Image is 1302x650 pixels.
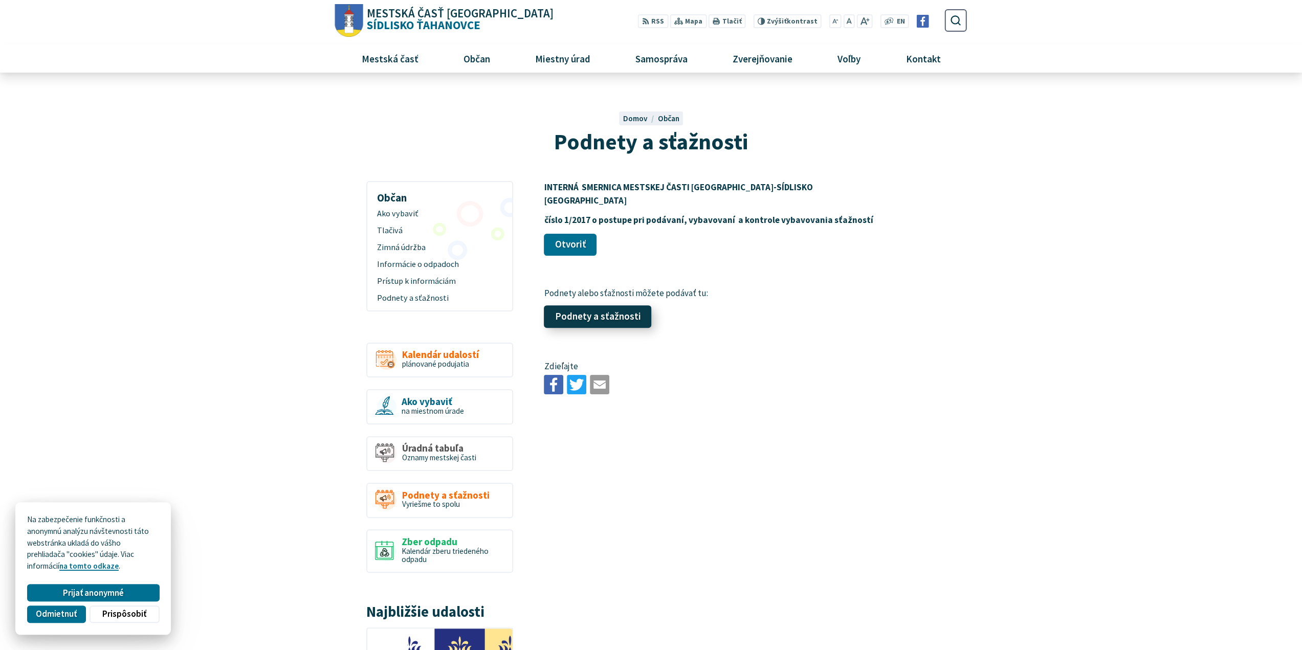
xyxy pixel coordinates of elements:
[658,114,679,123] a: Občan
[366,389,513,424] a: Ako vybaviť na miestnom úrade
[896,16,904,27] span: EN
[591,214,873,226] strong: o postupe pri podávaní, vybavovaní a kontrole vybavovania sťažností
[767,17,787,26] span: Zvýšiť
[367,8,554,19] span: Mestská časť [GEOGRAPHIC_DATA]
[516,44,609,72] a: Miestny úrad
[366,343,513,378] a: Kalendár udalostí plánované podujatia
[670,14,707,28] a: Mapa
[617,44,707,72] a: Samospráva
[36,609,77,619] span: Odmietnuť
[363,8,554,31] span: Sídlisko Ťahanovce
[102,609,146,619] span: Prispôsobiť
[358,44,422,72] span: Mestská časť
[554,127,748,155] span: Podnety a sťažnosti
[729,44,796,72] span: Zverejňovanie
[335,4,363,37] img: Prejsť na domovskú stránku
[402,359,469,369] span: plánované podujatia
[651,16,664,27] span: RSS
[544,234,597,256] a: Otvoriť
[377,256,502,273] span: Informácie o odpadoch
[402,349,479,360] span: Kalendár udalostí
[722,17,741,26] span: Tlačiť
[829,14,842,28] button: Zmenšiť veľkosť písma
[834,44,865,72] span: Voľby
[623,114,647,123] span: Domov
[685,16,702,27] span: Mapa
[335,4,554,37] a: Logo Sídlisko Ťahanovce, prejsť na domovskú stránku.
[531,44,594,72] span: Miestny úrad
[459,44,494,72] span: Občan
[371,184,508,206] h3: Občan
[544,214,590,226] strong: číslo 1/2017
[916,15,929,28] img: Prejsť na Facebook stránku
[445,44,509,72] a: Občan
[902,44,944,72] span: Kontakt
[544,182,812,206] strong: INTERNÁ SMERNICA MESTSKEJ ČASTI [GEOGRAPHIC_DATA]-SÍDLISKO [GEOGRAPHIC_DATA]
[27,606,85,623] button: Odmietnuť
[631,44,691,72] span: Samospráva
[63,588,124,598] span: Prijať anonymné
[377,289,502,306] span: Podnety a sťažnosti
[544,306,651,328] a: Podnety a sťažnosti
[366,529,513,573] a: Zber odpadu Kalendár zberu triedeného odpadu
[343,44,437,72] a: Mestská časť
[377,222,502,239] span: Tlačivá
[366,436,513,472] a: Úradná tabuľa Oznamy mestskej časti
[27,584,159,601] button: Prijať anonymné
[402,499,460,509] span: Vyriešme to spolu
[843,14,854,28] button: Nastaviť pôvodnú veľkosť písma
[402,396,464,407] span: Ako vybaviť
[377,239,502,256] span: Zimná údržba
[819,44,879,72] a: Voľby
[402,490,490,501] span: Podnety a sťažnosti
[544,287,889,300] p: Podnety alebo sťažnosti môžete podávať tu:
[371,222,508,239] a: Tlačivá
[371,256,508,273] a: Informácie o odpadoch
[90,606,159,623] button: Prispôsobiť
[371,206,508,222] a: Ako vybaviť
[402,443,476,454] span: Úradná tabuľa
[402,546,489,565] span: Kalendár zberu triedeného odpadu
[544,375,563,394] img: Zdieľať na Facebooku
[366,483,513,518] a: Podnety a sťažnosti Vyriešme to spolu
[567,375,586,394] img: Zdieľať na Twitteri
[371,289,508,306] a: Podnety a sťažnosti
[59,561,119,571] a: na tomto odkaze
[27,514,159,572] p: Na zabezpečenie funkčnosti a anonymnú analýzu návštevnosti táto webstránka ukladá do vášho prehli...
[638,14,668,28] a: RSS
[402,406,464,416] span: na miestnom úrade
[371,273,508,290] a: Prístup k informáciám
[623,114,657,123] a: Domov
[366,604,513,620] h3: Najbližšie udalosti
[856,14,872,28] button: Zväčšiť veľkosť písma
[377,273,502,290] span: Prístup k informáciám
[714,44,811,72] a: Zverejňovanie
[709,14,745,28] button: Tlačiť
[402,536,504,547] span: Zber odpadu
[894,16,908,27] a: EN
[402,453,476,462] span: Oznamy mestskej časti
[544,360,889,373] p: Zdieľajte
[767,17,818,26] span: kontrast
[590,375,609,394] img: Zdieľať e-mailom
[371,239,508,256] a: Zimná údržba
[753,14,821,28] button: Zvýšiťkontrast
[887,44,959,72] a: Kontakt
[377,206,502,222] span: Ako vybaviť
